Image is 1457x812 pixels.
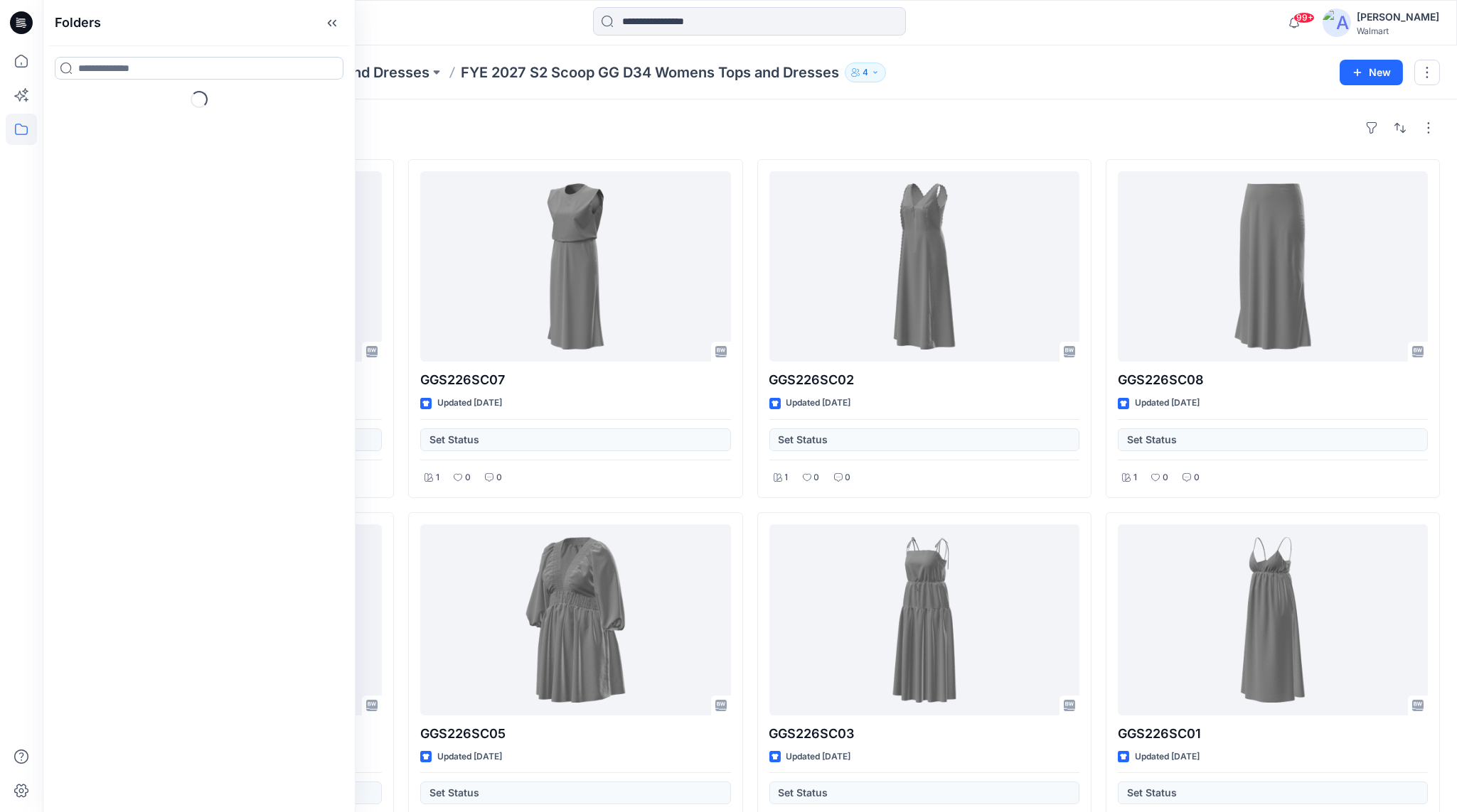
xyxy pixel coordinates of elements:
[1194,470,1200,485] p: 0
[1357,9,1439,26] div: [PERSON_NAME]
[769,524,1079,715] a: GGS226SC03
[1118,171,1428,362] a: GGS226SC08
[769,724,1079,744] p: GGS226SC03
[1163,470,1168,485] p: 0
[814,470,820,485] p: 0
[420,724,730,744] p: GGS226SC05
[420,171,730,362] a: GGS226SC07
[1118,370,1428,390] p: GGS226SC08
[465,470,471,485] p: 0
[437,749,502,764] p: Updated [DATE]
[845,470,851,485] p: 0
[437,396,502,411] p: Updated [DATE]
[769,370,1079,390] p: GGS226SC02
[769,171,1079,362] a: GGS226SC02
[785,470,789,485] p: 1
[1357,26,1439,36] div: Walmart
[1133,470,1137,485] p: 1
[845,63,886,82] button: 4
[461,63,839,82] p: FYE 2027 S2 Scoop GG D34 Womens Tops and Dresses
[1323,9,1351,37] img: avatar
[1118,724,1428,744] p: GGS226SC01
[1135,396,1200,411] p: Updated [DATE]
[1118,524,1428,715] a: GGS226SC01
[1135,749,1200,764] p: Updated [DATE]
[863,65,868,80] p: 4
[496,470,502,485] p: 0
[1340,60,1403,85] button: New
[420,370,730,390] p: GGS226SC07
[1293,12,1315,23] span: 99+
[420,524,730,715] a: GGS226SC05
[786,396,851,411] p: Updated [DATE]
[436,470,439,485] p: 1
[786,749,851,764] p: Updated [DATE]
